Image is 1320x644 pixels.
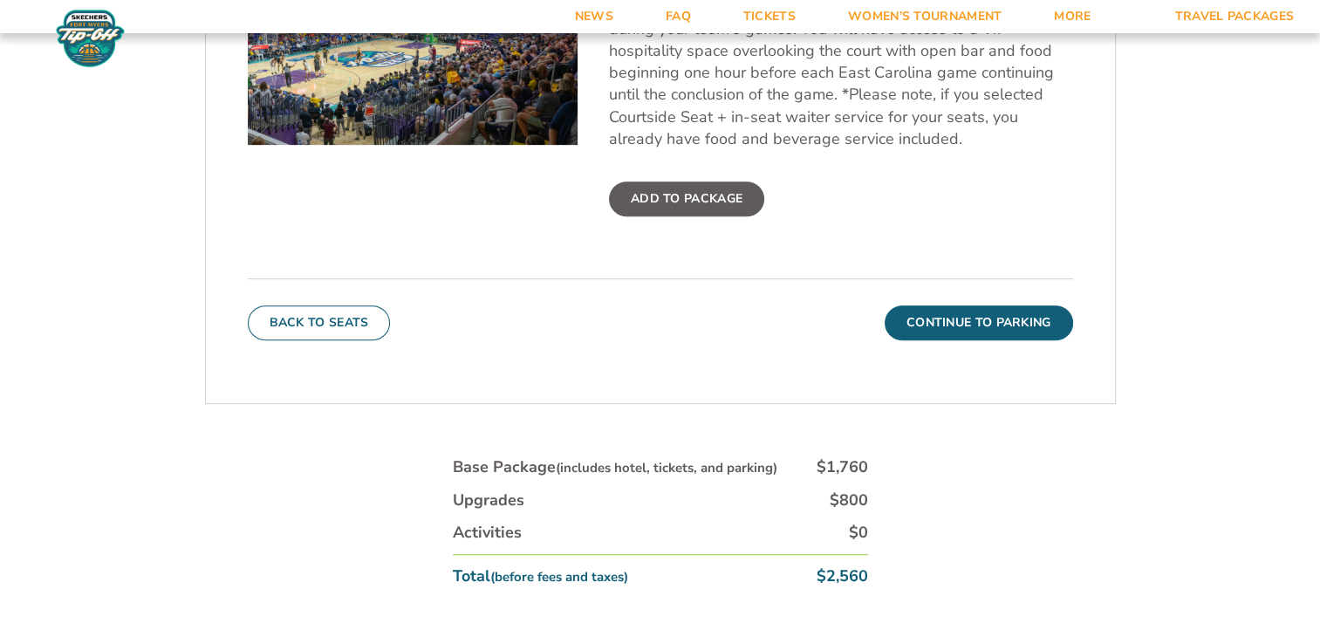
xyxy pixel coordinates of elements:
[556,459,777,476] small: (includes hotel, tickets, and parking)
[52,9,128,68] img: Fort Myers Tip-Off
[817,456,868,478] div: $1,760
[453,490,524,511] div: Upgrades
[609,182,764,216] label: Add To Package
[849,522,868,544] div: $0
[490,568,628,586] small: (before fees and taxes)
[453,456,777,478] div: Base Package
[453,565,628,587] div: Total
[248,305,391,340] button: Back To Seats
[830,490,868,511] div: $800
[885,305,1073,340] button: Continue To Parking
[817,565,868,587] div: $2,560
[453,522,522,544] div: Activities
